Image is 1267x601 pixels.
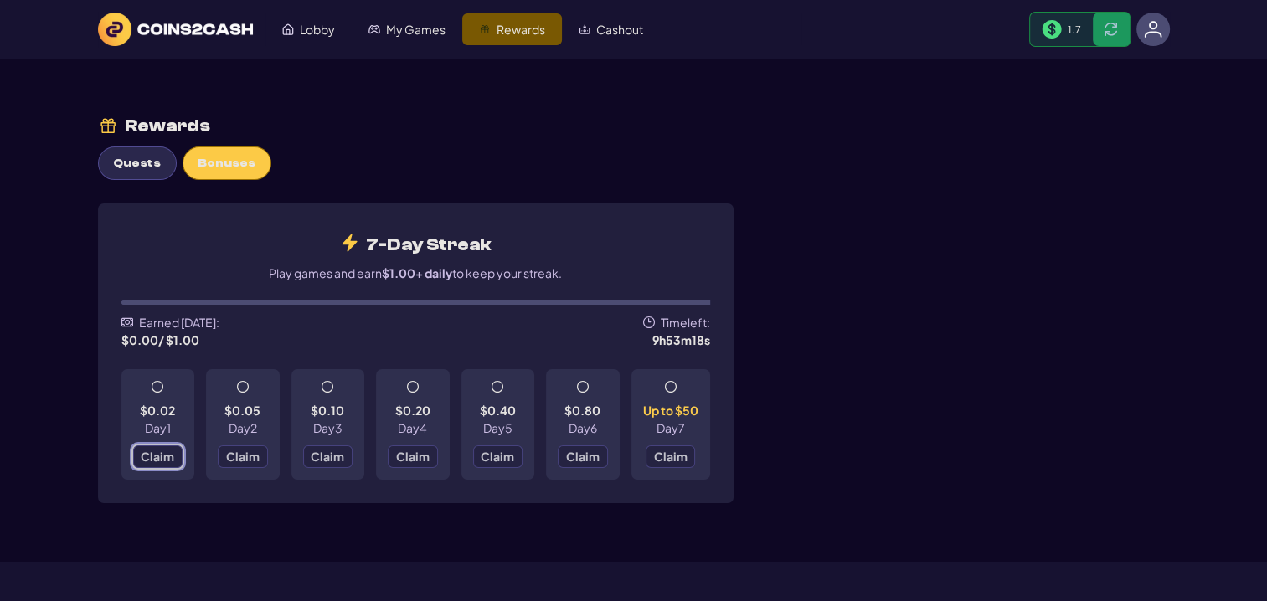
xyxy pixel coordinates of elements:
[569,422,597,434] p: Day 6
[646,445,696,468] button: Claim
[483,422,512,434] p: Day 5
[98,146,177,180] button: Quests
[300,23,335,35] span: Lobby
[352,13,462,45] a: My Games
[398,422,427,434] p: Day 4
[1042,20,1062,39] img: Money Bill
[558,445,608,468] button: Claim
[395,404,430,416] p: $0.20
[497,23,545,35] span: Rewards
[224,404,260,416] p: $0.05
[368,23,380,35] img: My Games
[145,422,171,434] p: Day 1
[226,450,260,462] span: Claim
[229,422,257,434] p: Day 2
[269,265,562,282] p: Play games and earn to keep your streak.
[113,157,161,171] span: Quests
[141,450,174,462] span: Claim
[339,233,492,256] h4: 7-Day Streak
[562,13,660,45] a: Cashout
[386,23,446,35] span: My Games
[183,146,271,180] button: Bonuses
[133,445,183,468] button: Claim
[643,404,698,416] p: Up to $50
[140,404,175,416] p: $0.02
[98,13,253,46] img: logo text
[311,450,344,462] span: Claim
[303,445,353,468] button: Claim
[654,450,688,462] span: Claim
[125,117,210,135] div: Rewards
[661,316,710,328] p: Timeleft:
[479,23,491,35] img: Rewards
[313,422,343,434] p: Day 3
[1068,23,1081,36] span: 1.7
[480,404,516,416] p: $0.40
[579,23,590,35] img: Cashout
[657,422,685,434] p: Day 7
[1144,20,1162,39] img: avatar
[339,233,360,253] img: rewards
[566,450,600,462] span: Claim
[596,23,643,35] span: Cashout
[564,404,600,416] p: $0.80
[481,450,514,462] span: Claim
[218,445,268,468] button: Claim
[590,334,710,346] div: 9 h 53 m 18 s
[473,445,523,468] button: Claim
[396,450,430,462] span: Claim
[382,265,452,280] span: $1.00+ daily
[98,116,119,136] img: rewards
[198,157,255,171] span: Bonuses
[121,334,199,346] div: $ 0.00 / $1.00
[462,13,562,45] a: Rewards
[265,13,352,45] a: Lobby
[311,404,344,416] p: $0.10
[282,23,294,35] img: Lobby
[388,445,438,468] button: Claim
[139,316,219,328] p: Earned [DATE]:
